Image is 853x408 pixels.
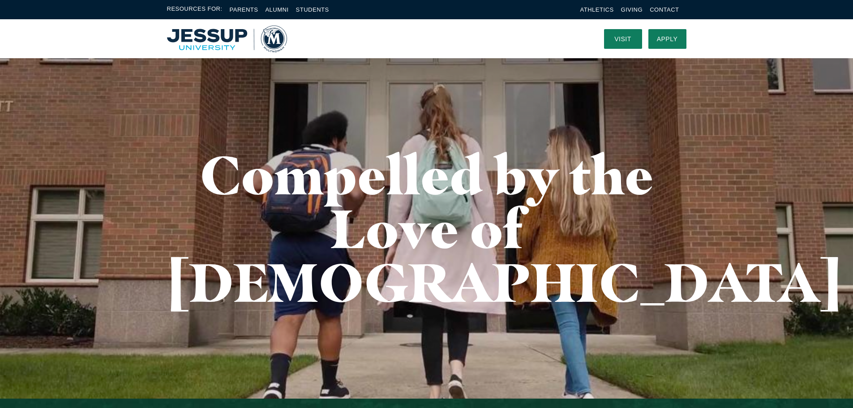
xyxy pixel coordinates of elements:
[167,26,287,52] a: Home
[167,4,223,15] span: Resources For:
[265,6,288,13] a: Alumni
[296,6,329,13] a: Students
[604,29,642,49] a: Visit
[648,29,686,49] a: Apply
[621,6,643,13] a: Giving
[580,6,614,13] a: Athletics
[650,6,679,13] a: Contact
[167,148,686,309] h1: Compelled by the Love of [DEMOGRAPHIC_DATA]
[230,6,258,13] a: Parents
[167,26,287,52] img: Multnomah University Logo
